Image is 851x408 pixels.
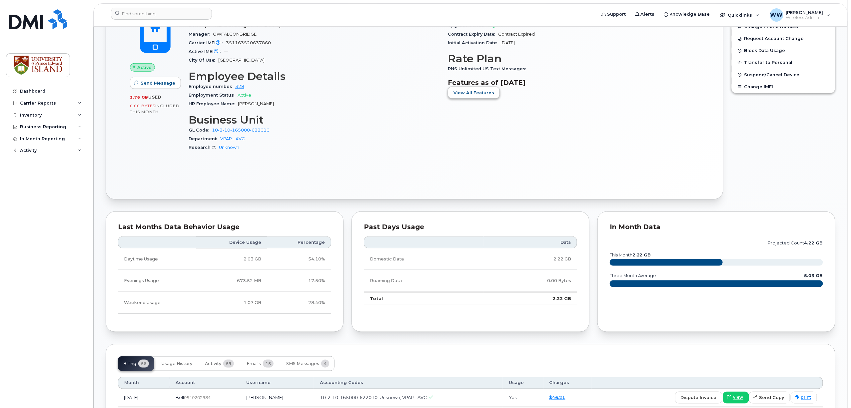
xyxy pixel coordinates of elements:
button: Transfer to Personal [732,57,835,69]
td: 2.22 GB [483,292,577,305]
td: 2.03 GB [196,248,267,270]
text: this month [609,252,651,257]
a: 328 [235,84,244,89]
th: Accounting Codes [314,377,503,389]
td: 2.22 GB [483,248,577,270]
span: Contract Expiry Date [448,32,498,37]
span: included this month [130,103,180,114]
span: HR Employee Name [189,101,238,106]
h3: Rate Plan [448,53,699,65]
span: [DATE] [500,40,515,45]
span: Employment Status [189,93,238,98]
th: Data [483,236,577,248]
text: projected count [768,240,823,245]
input: Find something... [111,8,212,20]
span: 3.76 GB [130,95,148,100]
span: Knowledge Base [670,11,710,18]
span: [PERSON_NAME] [786,10,823,15]
tspan: 4.22 GB [804,240,823,245]
td: Evenings Usage [118,270,196,292]
tr: Weekdays from 6:00pm to 8:00am [118,270,331,292]
th: Device Usage [196,236,267,248]
span: Send Message [141,80,175,86]
td: Roaming Data [364,270,483,292]
span: 10-2-10-165000-622010, Unknown, VPAR - AVC [320,395,427,400]
span: dispute invoice [681,395,717,401]
span: View All Features [453,90,494,96]
td: 54.10% [267,248,331,270]
span: 59 [223,360,234,368]
th: Account [170,377,240,389]
span: Manager [189,32,213,37]
button: Change IMEI [732,81,835,93]
td: [PERSON_NAME] [240,389,314,407]
a: 10-2-10-165000-622010 [212,128,270,133]
a: Knowledge Base [659,8,715,21]
span: OWFALCONBRIDGE [213,32,257,37]
span: SMS Messages [286,361,319,366]
span: 0.00 Bytes [130,104,155,108]
text: three month average [609,273,656,278]
span: Usage History [162,361,192,366]
a: print [791,392,817,404]
button: Change Phone Number [732,21,835,33]
span: print [801,395,811,401]
h3: Features as of [DATE] [448,79,699,87]
div: Quicklinks [715,8,764,22]
span: Department [189,136,220,141]
th: Month [118,377,170,389]
td: Weekend Usage [118,292,196,314]
td: Total [364,292,483,305]
span: Quicklinks [728,12,752,18]
span: Active [138,64,152,71]
a: $46.21 [549,395,565,400]
span: 0540202984 [184,395,211,400]
h3: Employee Details [189,70,440,82]
span: Active IMEI [189,49,224,54]
button: Send Message [130,77,181,89]
a: VPAR - AVC [220,136,245,141]
span: 4 [321,360,329,368]
td: 28.40% [267,292,331,314]
span: Research # [189,145,219,150]
td: [DATE] [118,389,170,407]
div: Last Months Data Behavior Usage [118,224,331,230]
button: View All Features [448,87,500,99]
button: Block Data Usage [732,45,835,57]
span: view [733,395,743,401]
span: used [148,95,162,100]
span: GL Code [189,128,212,133]
button: Suspend/Cancel Device [732,69,835,81]
a: Alerts [630,8,659,21]
div: Wendy Weeks [765,8,835,22]
a: Support [597,8,630,21]
td: Yes [503,389,543,407]
button: dispute invoice [675,392,722,404]
div: In Month Data [610,224,823,230]
span: 15 [263,360,274,368]
td: Daytime Usage [118,248,196,270]
span: Initial Activation Date [448,40,500,45]
td: 0.00 Bytes [483,270,577,292]
span: Active [238,93,251,98]
span: Wireless Admin [786,15,823,20]
td: Domestic Data [364,248,483,270]
span: Activity [205,361,221,366]
span: — [224,49,228,54]
button: Request Account Change [732,33,835,45]
tr: Friday from 6:00pm to Monday 8:00am [118,292,331,314]
text: 5.03 GB [804,273,823,278]
td: 17.50% [267,270,331,292]
span: Employee number [189,84,235,89]
span: [PERSON_NAME] [238,101,274,106]
span: Emails [247,361,261,366]
td: 1.07 GB [196,292,267,314]
span: WW [770,11,783,19]
span: Carrier IMEI [189,40,226,45]
span: Suspend/Cancel Device [744,72,800,77]
button: send copy [749,392,790,404]
span: Contract Expired [498,32,535,37]
th: Username [240,377,314,389]
th: Percentage [267,236,331,248]
th: Usage [503,377,543,389]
